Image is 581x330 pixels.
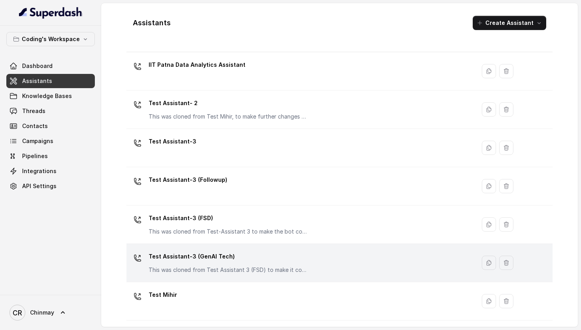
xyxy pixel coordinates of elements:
[149,113,307,121] p: This was cloned from Test Mihir, to make further changes as discussed with the Superdash team.
[6,149,95,163] a: Pipelines
[22,107,45,115] span: Threads
[6,32,95,46] button: Coding's Workspace
[6,74,95,88] a: Assistants
[149,289,177,301] p: Test Mihir
[13,309,22,317] text: CR
[6,104,95,118] a: Threads
[6,302,95,324] a: Chinmay
[22,137,53,145] span: Campaigns
[149,266,307,274] p: This was cloned from Test Assistant 3 (FSD) to make it compatible with the Gen AI tech course
[149,173,227,186] p: Test Assistant-3 (Followup)
[22,92,72,100] span: Knowledge Bases
[22,182,57,190] span: API Settings
[22,62,53,70] span: Dashboard
[149,228,307,236] p: This was cloned from Test-Assistant 3 to make the bot compatible for FSD
[22,77,52,85] span: Assistants
[6,164,95,178] a: Integrations
[149,58,245,71] p: IIT Patna Data Analytics Assistant
[149,97,307,109] p: Test Assistant- 2
[22,152,48,160] span: Pipelines
[19,6,83,19] img: light.svg
[149,250,307,263] p: Test Assistant-3 (GenAI Tech)
[149,135,196,148] p: Test Assistant-3
[6,89,95,103] a: Knowledge Bases
[6,119,95,133] a: Contacts
[149,212,307,224] p: Test Assistant-3 (FSD)
[30,309,54,317] span: Chinmay
[473,16,546,30] button: Create Assistant
[22,167,57,175] span: Integrations
[6,179,95,193] a: API Settings
[133,17,171,29] h1: Assistants
[6,134,95,148] a: Campaigns
[22,122,48,130] span: Contacts
[22,34,80,44] p: Coding's Workspace
[6,59,95,73] a: Dashboard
